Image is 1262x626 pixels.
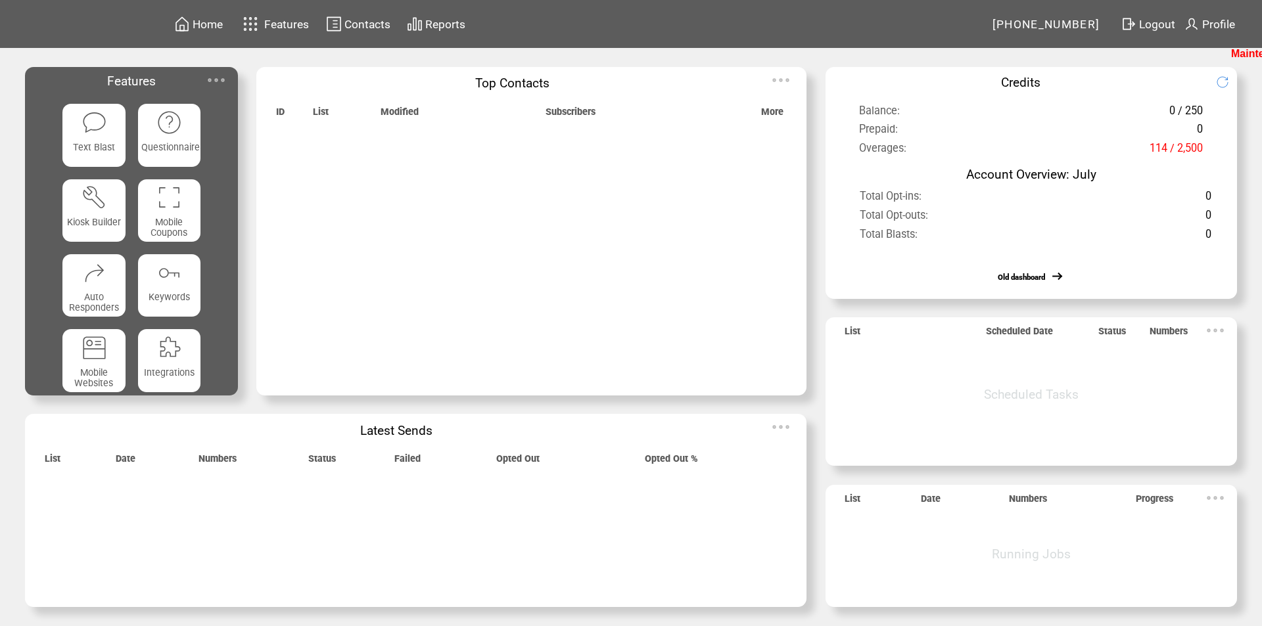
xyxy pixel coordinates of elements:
span: [PHONE_NUMBER] [993,18,1100,31]
span: List [45,453,60,471]
img: features.svg [239,13,262,35]
span: Credits [1001,75,1040,90]
span: Keywords [149,292,190,302]
img: contacts.svg [326,16,342,32]
a: Old dashboard [998,273,1045,282]
span: Auto Responders [69,292,119,313]
img: exit.svg [1121,16,1136,32]
a: Auto Responders [62,254,125,317]
span: Balance: [859,104,900,124]
a: Home [172,14,225,34]
img: auto-responders.svg [82,260,107,286]
span: Date [921,493,941,511]
span: Status [308,453,336,471]
img: questionnaire.svg [156,110,182,135]
span: Total Blasts: [860,228,918,248]
a: Profile [1182,14,1237,34]
span: Subscribers [546,106,596,124]
span: Numbers [1150,326,1188,344]
img: ellypsis.svg [203,67,229,93]
img: ellypsis.svg [1202,317,1228,344]
span: Scheduled Date [986,326,1053,344]
a: Keywords [138,254,200,317]
span: Status [1098,326,1126,344]
span: 0 [1205,228,1211,248]
span: Opted Out [496,453,540,471]
span: List [845,326,860,344]
span: Questionnaire [141,142,200,152]
span: 0 / 250 [1169,104,1203,124]
span: ID [276,106,285,124]
span: Logout [1139,18,1175,31]
a: Integrations [138,329,200,391]
span: Modified [381,106,419,124]
span: Scheduled Tasks [984,387,1079,402]
span: 0 [1197,123,1203,143]
span: Home [193,18,223,31]
a: Mobile Websites [62,329,125,391]
img: ellypsis.svg [768,67,794,93]
span: More [761,106,783,124]
img: text-blast.svg [82,110,107,135]
span: Contacts [344,18,390,31]
img: refresh.png [1216,76,1242,89]
img: tool%201.svg [82,185,107,210]
span: Numbers [199,453,237,471]
a: Questionnaire [138,104,200,166]
img: keywords.svg [156,260,182,286]
a: Features [237,11,312,37]
span: Kiosk Builder [67,217,121,227]
img: profile.svg [1184,16,1200,32]
span: Integrations [144,367,195,378]
span: Text Blast [73,142,115,152]
a: Kiosk Builder [62,179,125,242]
span: Total Opt-ins: [860,190,922,210]
img: integrations.svg [156,335,182,361]
span: List [313,106,329,124]
span: Opted Out % [645,453,698,471]
img: ellypsis.svg [1202,485,1228,511]
span: Overages: [859,142,906,162]
span: Latest Sends [360,423,432,438]
span: Progress [1136,493,1173,511]
span: 0 [1205,209,1211,229]
img: coupons.svg [156,185,182,210]
span: Mobile Websites [74,367,113,388]
span: Prepaid: [859,123,898,143]
span: List [845,493,860,511]
a: Reports [405,14,467,34]
a: Text Blast [62,104,125,166]
img: mobile-websites.svg [82,335,107,361]
span: Features [107,74,156,89]
a: Logout [1119,14,1182,34]
span: Reports [425,18,465,31]
span: Date [116,453,135,471]
span: 0 [1205,190,1211,210]
span: Failed [394,453,421,471]
span: Numbers [1009,493,1047,511]
span: Features [264,18,309,31]
span: 114 / 2,500 [1150,142,1203,162]
span: Profile [1202,18,1235,31]
img: home.svg [174,16,190,32]
img: ellypsis.svg [768,414,794,440]
img: chart.svg [407,16,423,32]
span: Total Opt-outs: [860,209,928,229]
span: Running Jobs [992,547,1071,562]
span: Top Contacts [475,76,549,91]
a: Mobile Coupons [138,179,200,242]
span: Account Overview: July [966,167,1096,182]
a: Contacts [324,14,392,34]
span: Mobile Coupons [151,217,187,238]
